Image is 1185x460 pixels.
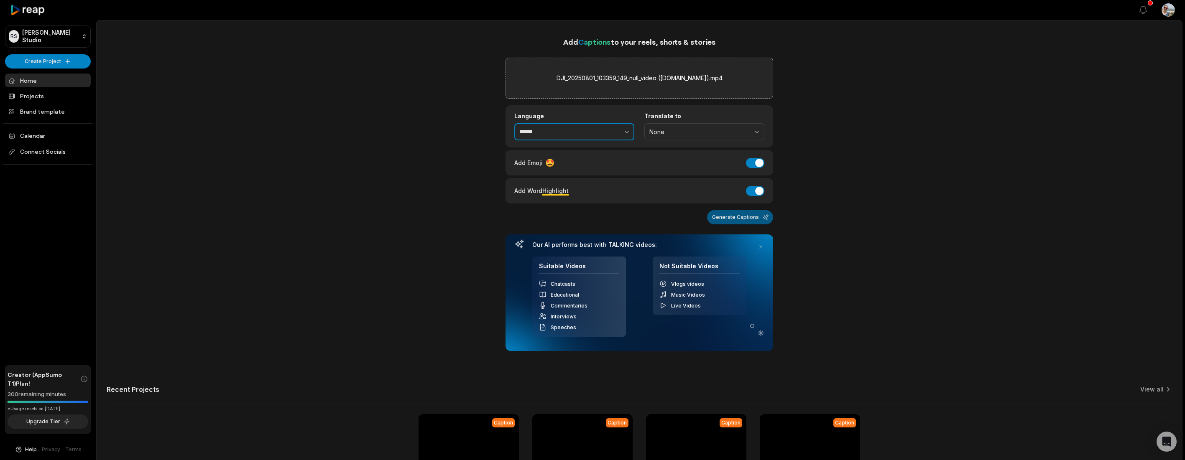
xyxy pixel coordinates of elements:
span: Highlight [542,187,569,194]
div: Add Word [514,185,569,196]
label: DJI_20250801_103359_149_null_video ([DOMAIN_NAME]).mp4 [557,73,723,83]
a: Calendar [5,129,91,142]
label: Language [514,112,634,120]
span: Commentaries [551,302,587,309]
div: *Usage resets on [DATE] [8,406,88,412]
h4: Not Suitable Videos [659,262,740,274]
span: Creator (AppSumo T1) Plan! [8,370,80,388]
h2: Recent Projects [107,385,159,394]
a: Home [5,74,91,87]
a: View all [1140,385,1164,394]
span: Interviews [551,313,577,320]
span: Chatcasts [551,281,575,287]
span: Educational [551,292,579,298]
p: [PERSON_NAME] Studio [22,29,78,44]
h1: Add to your reels, shorts & stories [506,36,773,48]
h3: Our AI performs best with TALKING videos: [532,241,746,249]
span: Live Videos [671,302,701,309]
h4: Suitable Videos [539,262,619,274]
button: Create Project [5,54,91,69]
span: Captions [578,37,610,46]
button: None [644,123,764,141]
span: Help [25,446,37,453]
span: Speeches [551,324,576,330]
span: Music Videos [671,292,705,298]
span: Vlogs videos [671,281,704,287]
div: RS [9,30,19,43]
div: Open Intercom Messenger [1157,432,1177,452]
a: Projects [5,89,91,103]
span: None [649,128,748,136]
div: 300 remaining minutes [8,390,88,399]
a: Terms [65,446,82,453]
button: Upgrade Tier [8,414,88,429]
span: Add Emoji [514,158,543,167]
span: Connect Socials [5,144,91,159]
button: Help [15,446,37,453]
button: Generate Captions [707,210,773,224]
span: 🤩 [545,157,554,168]
a: Privacy [42,446,60,453]
label: Translate to [644,112,764,120]
a: Brand template [5,104,91,118]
